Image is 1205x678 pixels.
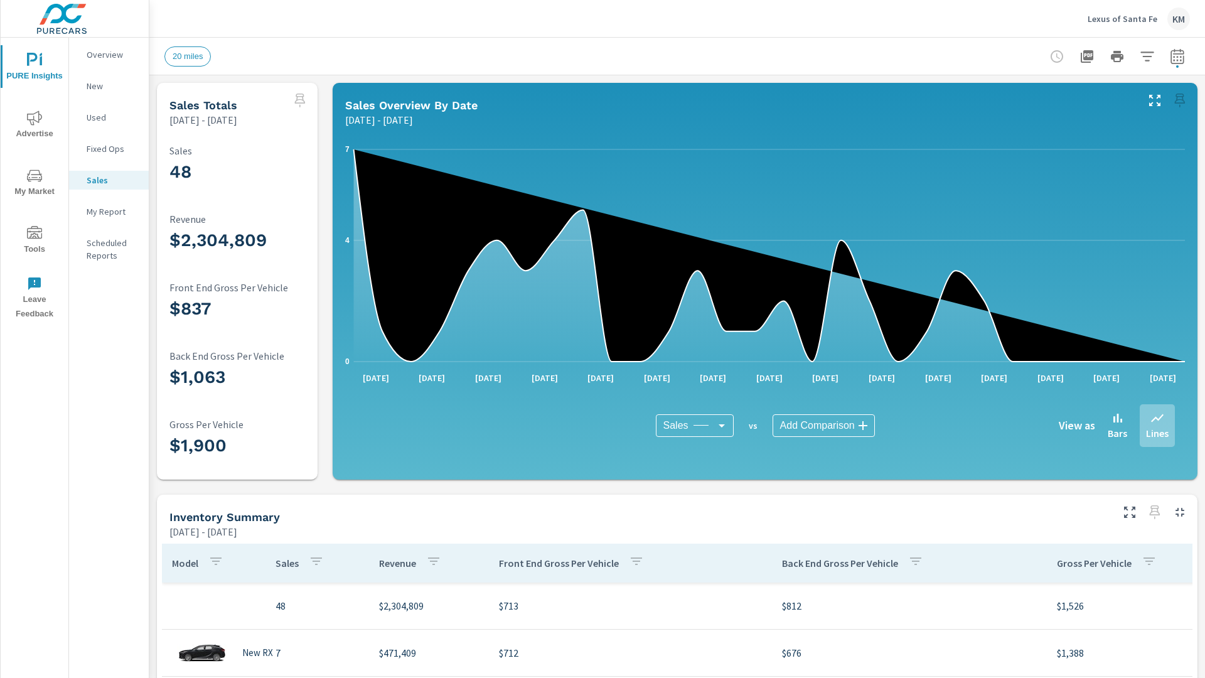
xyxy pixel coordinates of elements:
[87,48,139,61] p: Overview
[1029,372,1073,384] p: [DATE]
[1105,44,1130,69] button: Print Report
[773,414,875,437] div: Add Comparison
[69,234,149,265] div: Scheduled Reports
[379,645,479,660] p: $471,409
[169,145,335,156] p: Sales
[466,372,510,384] p: [DATE]
[69,202,149,221] div: My Report
[1145,90,1165,110] button: Make Fullscreen
[169,510,280,524] h5: Inventory Summary
[169,213,335,225] p: Revenue
[916,372,960,384] p: [DATE]
[1,38,68,326] div: nav menu
[69,77,149,95] div: New
[4,53,65,83] span: PURE Insights
[1059,419,1095,432] h6: View as
[172,557,198,569] p: Model
[87,80,139,92] p: New
[4,276,65,321] span: Leave Feedback
[1057,557,1132,569] p: Gross Per Vehicle
[87,205,139,218] p: My Report
[379,598,479,613] p: $2,304,809
[1167,8,1190,30] div: KM
[169,419,335,430] p: Gross Per Vehicle
[169,367,335,388] h3: $1,063
[169,161,335,183] h3: 48
[169,99,237,112] h5: Sales Totals
[782,557,898,569] p: Back End Gross Per Vehicle
[1165,44,1190,69] button: Select Date Range
[663,419,688,432] span: Sales
[635,372,679,384] p: [DATE]
[276,598,359,613] p: 48
[69,139,149,158] div: Fixed Ops
[290,90,310,110] span: Select a preset date range to save this widget
[410,372,454,384] p: [DATE]
[523,372,567,384] p: [DATE]
[169,230,335,251] h3: $2,304,809
[1146,426,1169,441] p: Lines
[860,372,904,384] p: [DATE]
[69,108,149,127] div: Used
[4,226,65,257] span: Tools
[1170,90,1190,110] span: Select a preset date range to save this widget
[169,112,237,127] p: [DATE] - [DATE]
[242,647,273,659] p: New RX
[782,598,1037,613] p: $812
[69,45,149,64] div: Overview
[1145,502,1165,522] span: Select a preset date range to save this widget
[656,414,734,437] div: Sales
[1135,44,1160,69] button: Apply Filters
[345,112,413,127] p: [DATE] - [DATE]
[972,372,1016,384] p: [DATE]
[345,357,350,366] text: 0
[276,557,299,569] p: Sales
[691,372,735,384] p: [DATE]
[169,282,335,293] p: Front End Gross Per Vehicle
[734,420,773,431] p: vs
[803,372,847,384] p: [DATE]
[345,236,350,245] text: 4
[169,524,237,539] p: [DATE] - [DATE]
[379,557,416,569] p: Revenue
[177,634,227,672] img: glamour
[4,168,65,199] span: My Market
[579,372,623,384] p: [DATE]
[1120,502,1140,522] button: Make Fullscreen
[345,145,350,154] text: 7
[169,298,335,320] h3: $837
[87,237,139,262] p: Scheduled Reports
[87,111,139,124] p: Used
[1108,426,1127,441] p: Bars
[747,372,791,384] p: [DATE]
[499,557,619,569] p: Front End Gross Per Vehicle
[1074,44,1100,69] button: "Export Report to PDF"
[1084,372,1128,384] p: [DATE]
[499,645,762,660] p: $712
[345,99,478,112] h5: Sales Overview By Date
[169,350,335,362] p: Back End Gross Per Vehicle
[1141,372,1185,384] p: [DATE]
[165,51,210,61] span: 20 miles
[782,645,1037,660] p: $676
[4,110,65,141] span: Advertise
[87,174,139,186] p: Sales
[87,143,139,155] p: Fixed Ops
[1170,502,1190,522] button: Minimize Widget
[354,372,398,384] p: [DATE]
[1088,13,1157,24] p: Lexus of Santa Fe
[499,598,762,613] p: $713
[69,171,149,190] div: Sales
[276,645,359,660] p: 7
[169,435,335,456] h3: $1,900
[780,419,855,432] span: Add Comparison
